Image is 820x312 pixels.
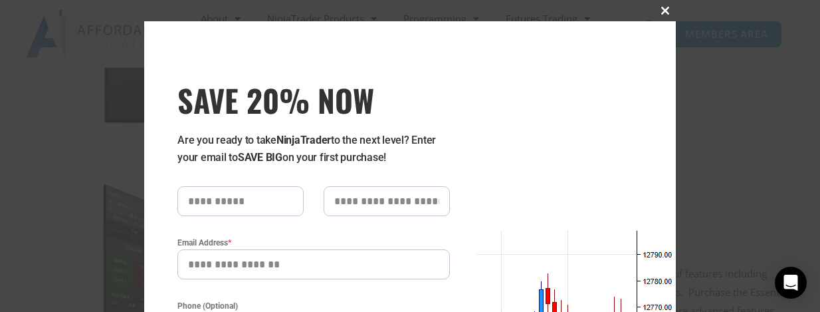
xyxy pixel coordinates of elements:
[238,151,282,164] strong: SAVE BIG
[177,81,450,118] span: SAVE 20% NOW
[177,132,450,166] p: Are you ready to take to the next level? Enter your email to on your first purchase!
[177,236,450,249] label: Email Address
[276,134,331,146] strong: NinjaTrader
[775,267,807,299] div: Open Intercom Messenger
